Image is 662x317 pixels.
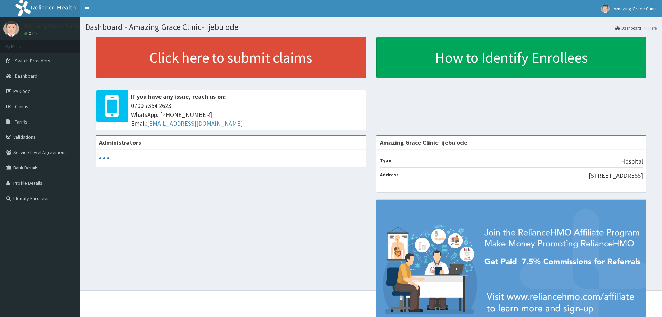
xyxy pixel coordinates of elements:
[96,37,366,78] a: Click here to submit claims
[589,171,643,180] p: [STREET_ADDRESS]
[85,23,657,32] h1: Dashboard - Amazing Grace Clinic- ijebu ode
[24,23,80,29] p: Amazing Grace Clinic
[601,5,610,13] img: User Image
[3,21,19,37] img: User Image
[131,101,362,128] span: 0700 7354 2623 WhatsApp: [PHONE_NUMBER] Email:
[24,31,41,36] a: Online
[99,153,109,164] svg: audio-loading
[614,6,657,12] span: Amazing Grace Clinic
[615,25,641,31] a: Dashboard
[380,172,399,178] b: Address
[99,138,141,146] b: Administrators
[376,37,647,78] a: How to Identify Enrollees
[380,157,391,164] b: Type
[15,119,27,125] span: Tariffs
[380,138,467,146] strong: Amazing Grace Clinic- ijebu ode
[15,103,28,110] span: Claims
[621,157,643,166] p: Hospital
[642,25,657,31] li: Here
[15,73,38,79] span: Dashboard
[15,57,50,64] span: Switch Providers
[131,93,226,101] b: If you have any issue, reach us on:
[147,119,243,127] a: [EMAIL_ADDRESS][DOMAIN_NAME]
